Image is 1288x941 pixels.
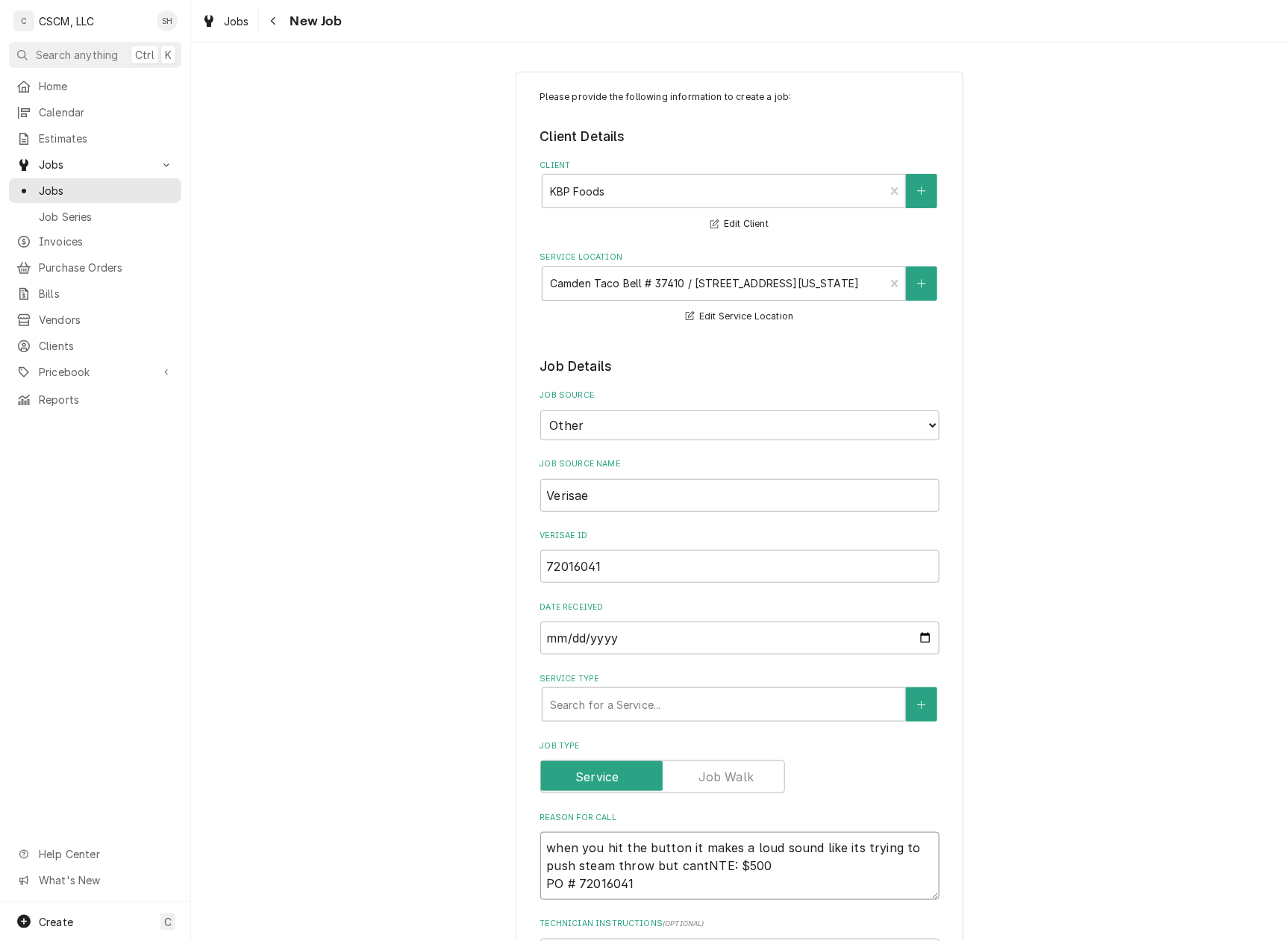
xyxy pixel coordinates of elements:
[39,78,174,94] span: Home
[9,307,181,332] a: Vendors
[540,458,940,511] div: Job Source Name
[165,47,172,63] span: K
[9,387,181,412] a: Reports
[157,10,178,31] div: SH
[9,229,181,254] a: Invoices
[262,9,286,33] button: Navigate back
[684,307,796,326] button: Edit Service Location
[540,832,940,900] textarea: when you hit the button it makes a loud sound like its trying to push steam throw but cantNTE: $5...
[906,687,937,722] button: Create New Service
[196,9,255,34] a: Jobs
[164,914,172,930] span: C
[540,390,940,401] label: Job Source
[39,872,172,888] span: What's New
[9,281,181,306] a: Bills
[540,530,940,583] div: Verisae ID
[39,157,151,172] span: Jobs
[39,209,174,225] span: Job Series
[906,174,937,208] button: Create New Client
[540,458,940,470] label: Job Source Name
[135,47,154,63] span: Ctrl
[9,360,181,384] a: Go to Pricebook
[9,178,181,203] a: Jobs
[39,234,174,249] span: Invoices
[224,13,249,29] span: Jobs
[39,286,174,301] span: Bills
[9,42,181,68] button: Search anythingCtrlK
[540,90,940,104] p: Please provide the following information to create a job:
[540,530,940,542] label: Verisae ID
[540,160,940,234] div: Client
[39,392,174,407] span: Reports
[540,622,940,654] input: yyyy-mm-dd
[540,251,940,263] label: Service Location
[540,918,940,930] label: Technician Instructions
[39,260,174,275] span: Purchase Orders
[9,100,181,125] a: Calendar
[540,740,940,752] label: Job Type
[540,251,940,325] div: Service Location
[39,104,174,120] span: Calendar
[540,160,940,172] label: Client
[540,673,940,685] label: Service Type
[540,601,940,654] div: Date Received
[540,390,940,440] div: Job Source
[9,868,181,892] a: Go to What's New
[39,338,174,354] span: Clients
[663,919,704,928] span: ( optional )
[708,215,771,234] button: Edit Client
[39,312,174,328] span: Vendors
[540,812,940,824] label: Reason For Call
[9,152,181,177] a: Go to Jobs
[36,47,118,63] span: Search anything
[540,812,940,900] div: Reason For Call
[540,357,940,376] legend: Job Details
[917,278,926,289] svg: Create New Location
[540,673,940,722] div: Service Type
[39,13,94,29] div: CSCM, LLC
[9,842,181,866] a: Go to Help Center
[9,74,181,99] a: Home
[13,10,34,31] div: C
[9,255,181,280] a: Purchase Orders
[540,740,940,793] div: Job Type
[917,700,926,710] svg: Create New Service
[9,334,181,358] a: Clients
[39,846,172,862] span: Help Center
[540,127,940,146] legend: Client Details
[917,186,926,196] svg: Create New Client
[39,183,174,198] span: Jobs
[286,11,343,31] span: New Job
[39,131,174,146] span: Estimates
[157,10,178,31] div: Serra Heyen's Avatar
[39,364,151,380] span: Pricebook
[9,204,181,229] a: Job Series
[906,266,937,301] button: Create New Location
[9,126,181,151] a: Estimates
[540,601,940,613] label: Date Received
[39,916,73,928] span: Create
